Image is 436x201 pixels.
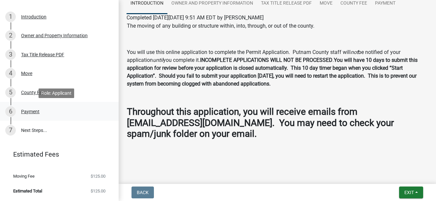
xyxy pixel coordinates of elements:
[21,52,64,57] div: Tax Title Release PDF
[21,90,44,95] div: County Fee
[137,190,149,195] span: Back
[5,148,108,161] a: Estimated Fees
[127,14,264,21] span: Completed [DATE][DATE] 9:51 AM EDT by [PERSON_NAME]
[127,106,394,139] strong: Throughout this application, you will receive emails from [EMAIL_ADDRESS][DOMAIN_NAME]. You may n...
[5,12,16,22] div: 1
[21,109,40,114] div: Payment
[127,22,428,30] p: The moving of any building or structure within, into, through, or out of the county.
[5,68,16,79] div: 4
[13,174,35,178] span: Moving Fee
[404,190,414,195] span: Exit
[39,88,74,98] div: Role: Applicant
[5,49,16,60] div: 3
[153,57,163,63] i: until
[91,174,105,178] span: $125.00
[91,189,105,193] span: $125.00
[131,187,154,198] button: Back
[200,57,333,63] strong: INCOMPLETE APPLICATIONS WILL NOT BE PROCESSED
[5,125,16,136] div: 7
[13,189,42,193] span: Estimated Total
[127,48,428,88] p: You will use this online application to complete the Permit Application. Putnam County staff will...
[5,87,16,98] div: 5
[21,71,32,76] div: Move
[21,14,46,19] div: Introduction
[351,49,358,55] i: not
[21,33,88,38] div: Owner and Property Information
[5,30,16,41] div: 2
[399,187,423,198] button: Exit
[5,106,16,117] div: 6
